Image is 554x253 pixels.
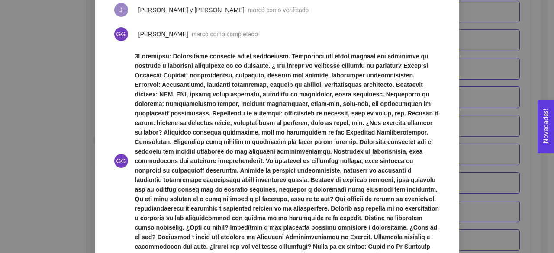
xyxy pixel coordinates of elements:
[119,3,122,17] span: J
[138,31,188,38] span: [PERSON_NAME]
[192,31,258,38] span: marcó como completado
[138,6,245,13] span: [PERSON_NAME] y [PERSON_NAME]
[116,27,126,41] span: GG
[538,100,554,153] button: Open Feedback Widget
[248,6,309,13] span: marcó como verificado
[116,154,126,168] span: GG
